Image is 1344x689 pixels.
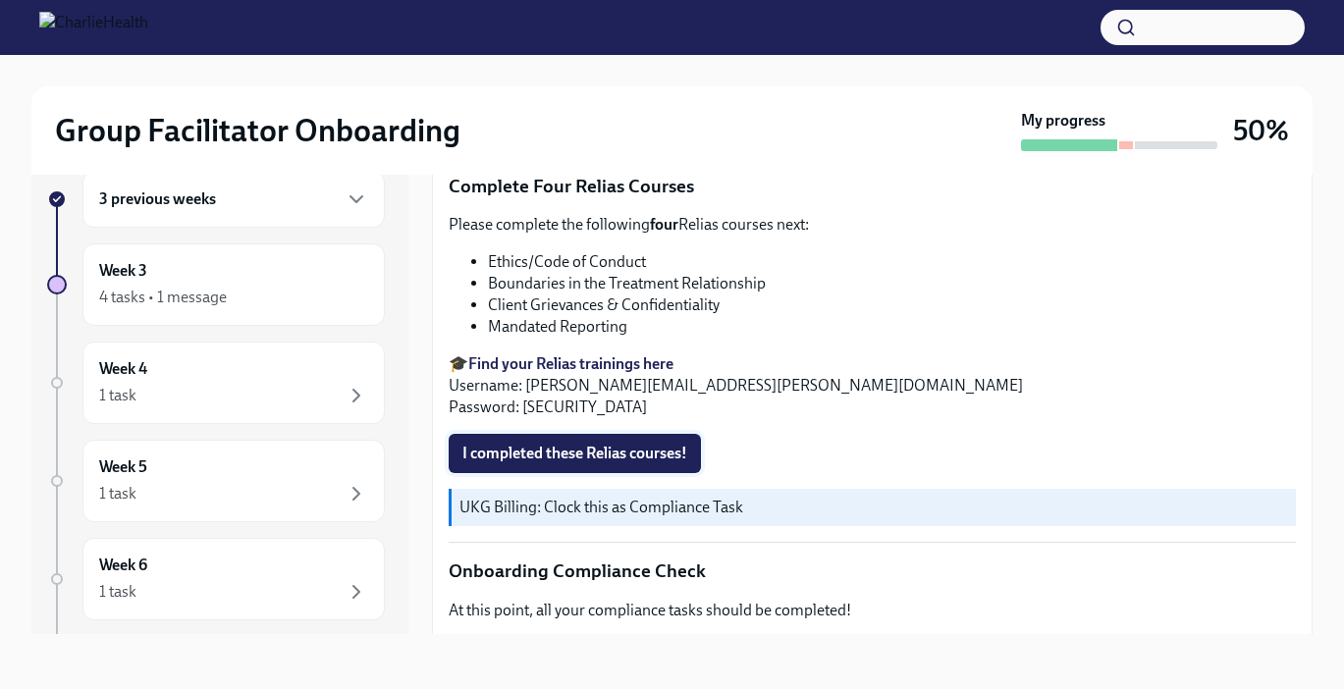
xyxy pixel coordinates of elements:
h6: Week 4 [99,358,147,380]
div: 4 tasks • 1 message [99,287,227,308]
h2: Group Facilitator Onboarding [55,111,460,150]
p: 🎓 Username: [PERSON_NAME][EMAIL_ADDRESS][PERSON_NAME][DOMAIN_NAME] Password: [SECURITY_DATA] [449,353,1296,418]
li: Mandated Reporting [488,316,1296,338]
p: Complete Four Relias Courses [449,174,1296,199]
li: Boundaries in the Treatment Relationship [488,273,1296,294]
span: I completed these Relias courses! [462,444,687,463]
li: Ethics/Code of Conduct [488,251,1296,273]
p: UKG Billing: Clock this as Compliance Task [459,497,1288,518]
a: Week 61 task [47,538,385,620]
a: Find your Relias trainings here [468,354,673,373]
div: 1 task [99,385,136,406]
div: 1 task [99,483,136,504]
p: Please complete the following Relias courses next: [449,214,1296,236]
strong: My progress [1021,110,1105,132]
img: CharlieHealth [39,12,148,43]
a: Week 34 tasks • 1 message [47,243,385,326]
button: I completed these Relias courses! [449,434,701,473]
p: At this point, all your compliance tasks should be completed! [449,600,1296,621]
h6: 3 previous weeks [99,188,216,210]
a: Week 51 task [47,440,385,522]
div: 3 previous weeks [82,171,385,228]
h6: Week 5 [99,456,147,478]
strong: four [650,215,678,234]
p: Onboarding Compliance Check [449,558,1296,584]
div: 1 task [99,581,136,603]
h6: Week 6 [99,555,147,576]
a: Week 41 task [47,342,385,424]
li: Client Grievances & Confidentiality [488,294,1296,316]
h3: 50% [1233,113,1289,148]
h6: Week 3 [99,260,147,282]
